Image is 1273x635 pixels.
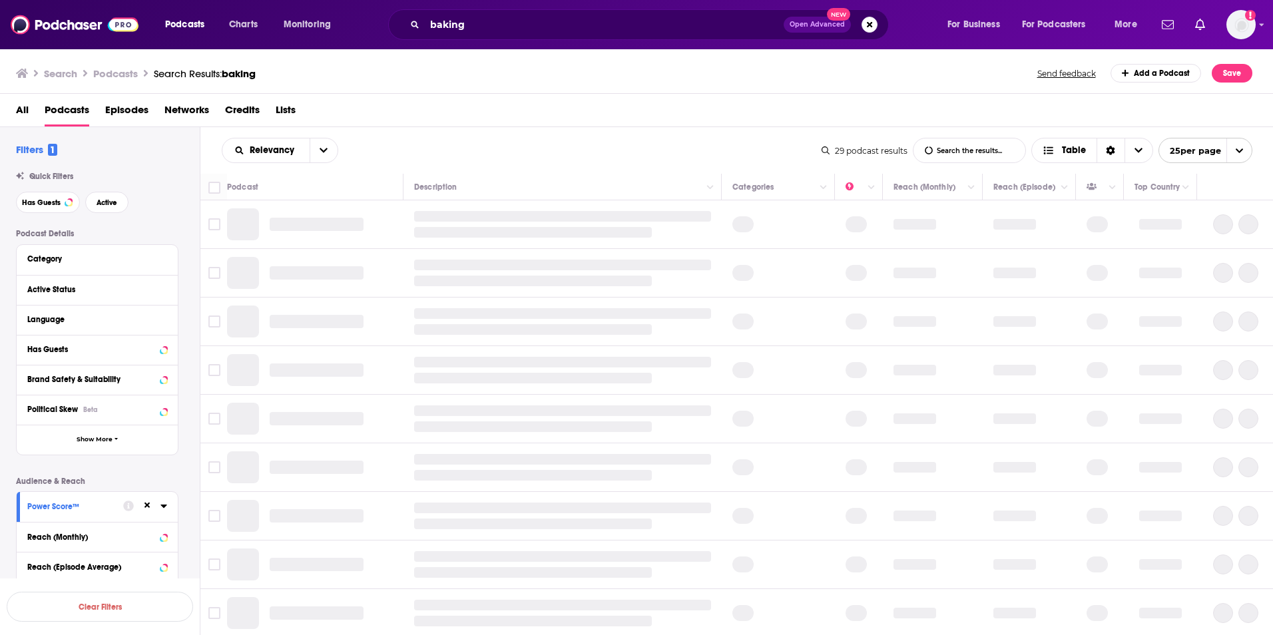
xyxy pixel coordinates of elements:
[27,405,78,414] span: Political Skew
[222,138,338,163] h2: Choose List sort
[93,67,138,80] h3: Podcasts
[1105,180,1121,196] button: Column Actions
[425,14,784,35] input: Search podcasts, credits, & more...
[827,8,851,21] span: New
[17,425,178,455] button: Show More
[208,558,220,570] span: Toggle select row
[816,180,832,196] button: Column Actions
[1111,64,1202,83] a: Add a Podcast
[227,179,258,195] div: Podcast
[1135,179,1180,195] div: Top Country
[208,461,220,473] span: Toggle select row
[27,311,167,327] button: Language
[27,401,167,417] button: Political SkewBeta
[947,15,1000,34] span: For Business
[27,558,167,574] button: Reach (Episode Average)
[156,14,222,35] button: open menu
[164,99,209,126] span: Networks
[1226,10,1256,39] span: Logged in as audreytaylor13
[22,199,61,206] span: Has Guests
[208,607,220,619] span: Toggle select row
[11,12,138,37] img: Podchaser - Follow, Share and Rate Podcasts
[97,199,117,206] span: Active
[83,405,98,414] div: Beta
[1105,14,1154,35] button: open menu
[208,218,220,230] span: Toggle select row
[16,99,29,126] a: All
[27,281,167,298] button: Active Status
[1033,68,1100,79] button: Send feedback
[154,67,256,80] div: Search Results:
[276,99,296,126] a: Lists
[1062,146,1086,155] span: Table
[27,371,167,387] a: Brand Safety & Suitability
[208,364,220,376] span: Toggle select row
[1159,140,1221,161] span: 25 per page
[1156,13,1179,36] a: Show notifications dropdown
[27,502,115,511] div: Power Score™
[27,254,158,264] div: Category
[1115,15,1137,34] span: More
[1087,179,1105,195] div: Has Guests
[27,532,156,542] div: Reach (Monthly)
[414,179,457,195] div: Description
[154,67,256,80] a: Search Results:baking
[250,146,299,155] span: Relevancy
[784,17,851,33] button: Open AdvancedNew
[27,345,156,354] div: Has Guests
[165,15,204,34] span: Podcasts
[401,9,901,40] div: Search podcasts, credits, & more...
[27,341,167,357] button: Has Guests
[1013,14,1105,35] button: open menu
[1212,64,1252,83] button: Save
[310,138,338,162] button: open menu
[1031,138,1153,163] button: Choose View
[208,316,220,327] span: Toggle select row
[229,15,258,34] span: Charts
[208,413,220,425] span: Toggle select row
[208,510,220,522] span: Toggle select row
[1245,10,1256,21] svg: Add a profile image
[284,15,331,34] span: Monitoring
[1158,138,1252,163] button: open menu
[77,436,113,443] span: Show More
[225,99,260,126] span: Credits
[27,528,167,544] button: Reach (Monthly)
[1226,10,1256,39] button: Show profile menu
[1097,138,1125,162] div: Sort Direction
[208,267,220,279] span: Toggle select row
[16,477,178,486] p: Audience & Reach
[29,172,73,181] span: Quick Filters
[893,179,955,195] div: Reach (Monthly)
[27,562,156,572] div: Reach (Episode Average)
[846,179,864,195] div: Power Score
[45,99,89,126] span: Podcasts
[44,67,77,80] h3: Search
[16,229,178,238] p: Podcast Details
[105,99,148,126] a: Episodes
[27,497,123,514] button: Power Score™
[27,250,167,267] button: Category
[16,192,80,213] button: Has Guests
[220,14,266,35] a: Charts
[27,285,158,294] div: Active Status
[938,14,1017,35] button: open menu
[864,180,880,196] button: Column Actions
[963,180,979,196] button: Column Actions
[7,592,193,622] button: Clear Filters
[85,192,128,213] button: Active
[274,14,348,35] button: open menu
[27,315,158,324] div: Language
[1057,180,1073,196] button: Column Actions
[27,375,156,384] div: Brand Safety & Suitability
[732,179,774,195] div: Categories
[993,179,1055,195] div: Reach (Episode)
[790,21,845,28] span: Open Advanced
[1022,15,1086,34] span: For Podcasters
[1226,10,1256,39] img: User Profile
